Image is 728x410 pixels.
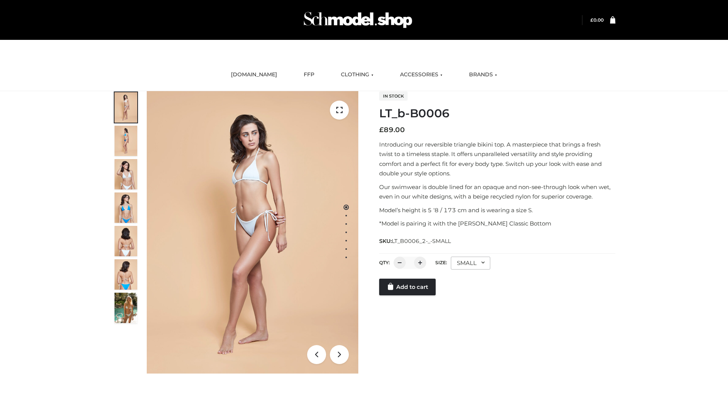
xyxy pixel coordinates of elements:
label: Size: [435,260,447,265]
img: ArielClassicBikiniTop_CloudNine_AzureSky_OW114ECO_8-scaled.jpg [115,259,137,290]
h1: LT_b-B0006 [379,107,615,120]
a: FFP [298,66,320,83]
bdi: 0.00 [590,17,604,23]
img: ArielClassicBikiniTop_CloudNine_AzureSky_OW114ECO_4-scaled.jpg [115,192,137,223]
p: Introducing our reversible triangle bikini top. A masterpiece that brings a fresh twist to a time... [379,140,615,178]
img: ArielClassicBikiniTop_CloudNine_AzureSky_OW114ECO_1-scaled.jpg [115,92,137,123]
a: £0.00 [590,17,604,23]
span: £ [590,17,593,23]
span: LT_B0006_2-_-SMALL [392,238,451,244]
img: ArielClassicBikiniTop_CloudNine_AzureSky_OW114ECO_7-scaled.jpg [115,226,137,256]
p: Model’s height is 5 ‘8 / 173 cm and is wearing a size S. [379,205,615,215]
div: SMALL [451,257,490,270]
img: ArielClassicBikiniTop_CloudNine_AzureSky_OW114ECO_2-scaled.jpg [115,126,137,156]
p: *Model is pairing it with the [PERSON_NAME] Classic Bottom [379,219,615,229]
a: ACCESSORIES [394,66,448,83]
span: £ [379,126,384,134]
img: Arieltop_CloudNine_AzureSky2.jpg [115,293,137,323]
img: ArielClassicBikiniTop_CloudNine_AzureSky_OW114ECO_1 [147,91,358,374]
a: Add to cart [379,279,436,295]
img: ArielClassicBikiniTop_CloudNine_AzureSky_OW114ECO_3-scaled.jpg [115,159,137,189]
img: Schmodel Admin 964 [301,5,415,35]
p: Our swimwear is double lined for an opaque and non-see-through look when wet, even in our white d... [379,182,615,202]
bdi: 89.00 [379,126,405,134]
span: SKU: [379,237,452,246]
label: QTY: [379,260,390,265]
a: CLOTHING [335,66,379,83]
a: [DOMAIN_NAME] [225,66,283,83]
a: BRANDS [463,66,503,83]
span: In stock [379,91,408,101]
